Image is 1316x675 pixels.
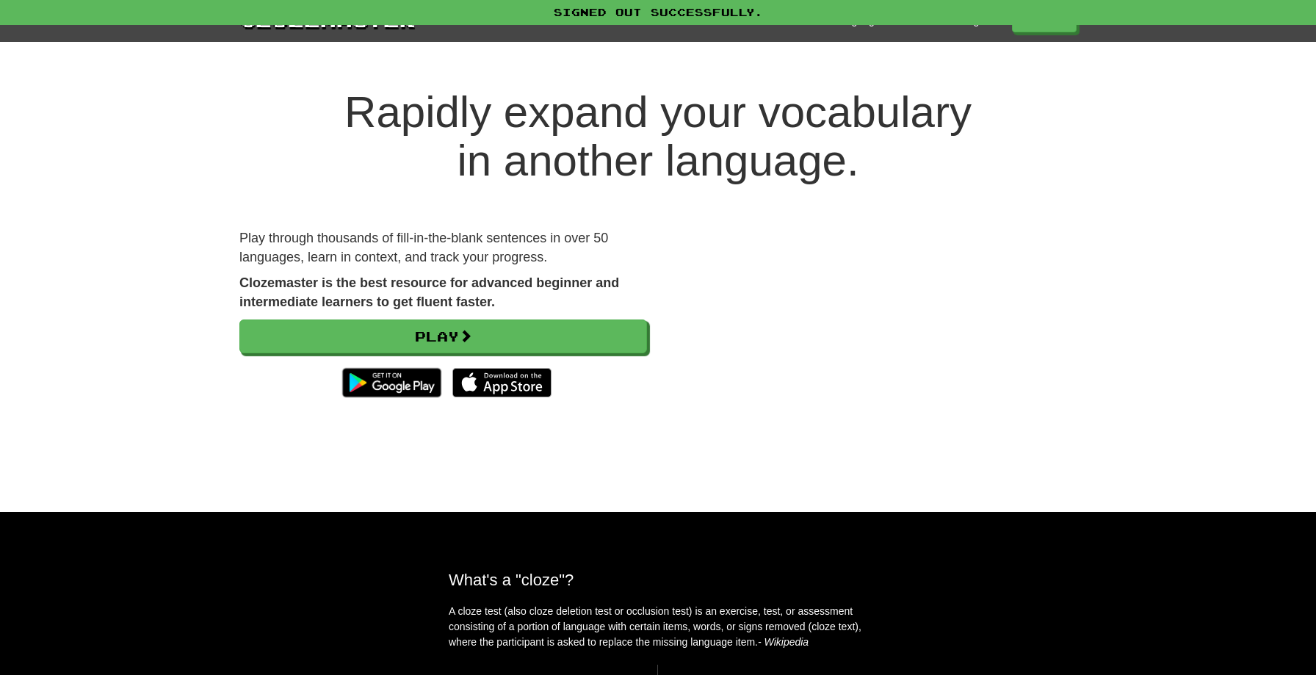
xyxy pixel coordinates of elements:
a: Play [239,320,647,353]
img: Download_on_the_App_Store_Badge_US-UK_135x40-25178aeef6eb6b83b96f5f2d004eda3bffbb37122de64afbaef7... [452,368,552,397]
img: Get it on Google Play [335,361,449,405]
p: Play through thousands of fill-in-the-blank sentences in over 50 languages, learn in context, and... [239,229,647,267]
h2: What's a "cloze"? [449,571,867,589]
strong: Clozemaster is the best resource for advanced beginner and intermediate learners to get fluent fa... [239,275,619,309]
p: A cloze test (also cloze deletion test or occlusion test) is an exercise, test, or assessment con... [449,604,867,650]
em: - Wikipedia [758,636,809,648]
